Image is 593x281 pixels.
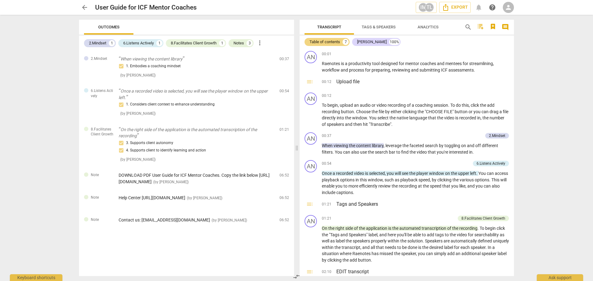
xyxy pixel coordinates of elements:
span: begin [485,226,497,231]
span: transcription [422,226,447,231]
span: select [377,115,389,120]
div: 1 [109,40,115,46]
span: reviewing [392,68,411,72]
span: . [353,190,354,195]
span: able [413,232,422,237]
span: in [477,115,481,120]
span: use [360,150,368,155]
span: session [434,103,448,108]
span: of [322,122,327,127]
span: 00:37 [322,133,331,138]
span: 2.Mindset [91,56,107,61]
span: then [353,122,363,127]
span: to [396,150,401,155]
div: 6.Listens Actively [477,161,505,166]
span: 01:21 [322,202,331,208]
span: you [451,184,459,188]
span: . [354,109,356,114]
span: . [448,103,450,108]
span: left [470,171,476,176]
div: Change speaker [305,51,317,63]
button: IMTL [416,2,437,13]
span: , [390,68,392,72]
h3: Tags and Speakers [336,200,509,208]
span: enable [322,184,335,188]
span: add [487,103,494,108]
span: compare_arrows [293,273,300,280]
span: ( by [PERSON_NAME] ) [153,180,189,184]
span: you [335,184,343,188]
div: 2.Mindset [89,40,106,46]
span: mentees [445,61,463,66]
span: Transcript [317,25,341,29]
span: You [478,171,487,176]
span: that [428,150,437,155]
span: recording [388,103,407,108]
span: like [459,184,465,188]
span: as [395,177,400,182]
span: "Transcribe" [369,122,391,127]
button: Add Bookmark [488,22,498,32]
span: application [366,226,388,231]
span: tool [372,61,381,66]
span: . [474,68,475,72]
span: Analytics [418,25,439,29]
span: the [410,150,417,155]
span: see [402,171,409,176]
span: Speakers" [349,232,368,237]
span: window [368,177,383,182]
span: 06:52 [280,173,289,178]
div: 8.Facilitates Client Growth [171,40,217,46]
span: add [427,232,435,237]
span: . [489,177,491,182]
span: click [497,226,505,231]
span: also [351,150,360,155]
div: 3 [246,40,253,46]
span: . [391,122,393,127]
span: recording [399,184,418,188]
span: options [475,177,489,182]
span: To [322,103,327,108]
span: faceted [410,143,425,148]
span: on [461,143,467,148]
div: Table of contents [309,39,340,45]
span: When [322,143,334,148]
span: different [482,143,498,148]
span: the [409,171,416,176]
span: toc [306,200,313,208]
span: at [418,184,423,188]
span: Outcomes [98,25,120,29]
span: selected [369,171,385,176]
span: automated [399,226,422,231]
span: toggling [444,143,461,148]
span: , [377,232,379,237]
span: Once [322,171,333,176]
span: the [359,226,366,231]
span: by [439,143,444,148]
span: help [489,4,496,11]
span: is [388,226,392,231]
span: upload [340,103,354,108]
span: is [455,115,459,120]
span: be [407,232,413,237]
span: search [425,143,439,148]
span: recorded [459,115,477,120]
span: of [354,226,359,231]
span: To [480,226,485,231]
span: "Tags [329,232,340,237]
span: of [447,226,452,231]
span: , [481,115,482,120]
span: the [418,109,425,114]
span: , [430,177,432,182]
span: the [349,143,356,148]
span: speakers [327,122,345,127]
span: library [372,143,384,148]
span: a [499,109,503,114]
span: filters [322,150,333,155]
span: this [462,103,469,108]
span: can [343,150,351,155]
span: audio [360,103,372,108]
span: , [338,103,340,108]
div: Change speaker [305,93,317,105]
span: video [376,103,388,108]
